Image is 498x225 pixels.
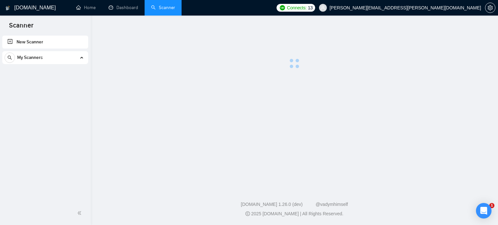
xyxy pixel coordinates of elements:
span: copyright [245,211,250,216]
a: setting [485,5,495,10]
a: homeHome [76,5,96,10]
button: setting [485,3,495,13]
span: Connects: [287,4,306,11]
a: @vadymhimself [315,202,348,207]
span: Scanner [4,21,39,34]
li: My Scanners [2,51,88,67]
a: New Scanner [7,36,83,49]
a: dashboardDashboard [109,5,138,10]
span: double-left [77,210,84,216]
span: My Scanners [17,51,43,64]
div: Open Intercom Messenger [476,203,492,219]
button: search [5,52,15,63]
span: search [5,55,15,60]
img: logo [6,3,10,13]
li: New Scanner [2,36,88,49]
a: searchScanner [151,5,175,10]
span: 1 [489,203,494,208]
div: 2025 [DOMAIN_NAME] | All Rights Reserved. [96,210,493,217]
span: setting [485,5,495,10]
span: user [321,6,325,10]
span: 13 [308,4,313,11]
a: [DOMAIN_NAME] 1.26.0 (dev) [241,202,303,207]
img: upwork-logo.png [280,5,285,10]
